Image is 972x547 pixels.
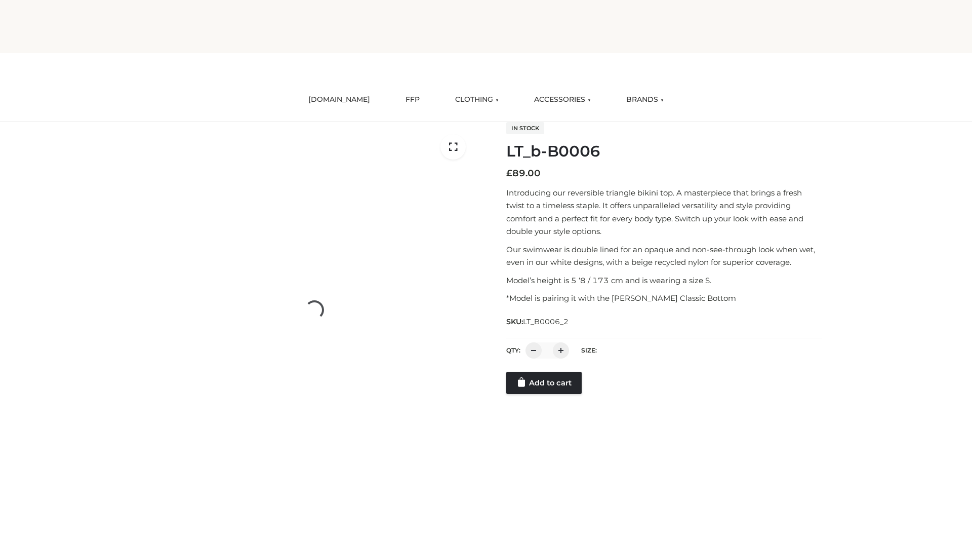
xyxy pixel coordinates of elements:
a: CLOTHING [448,89,506,111]
span: LT_B0006_2 [523,317,569,326]
span: In stock [506,122,544,134]
span: SKU: [506,316,570,328]
p: Model’s height is 5 ‘8 / 173 cm and is wearing a size S. [506,274,822,287]
span: £ [506,168,512,179]
label: Size: [581,346,597,354]
a: FFP [398,89,427,111]
p: *Model is pairing it with the [PERSON_NAME] Classic Bottom [506,292,822,305]
p: Introducing our reversible triangle bikini top. A masterpiece that brings a fresh twist to a time... [506,186,822,238]
a: ACCESSORIES [526,89,598,111]
p: Our swimwear is double lined for an opaque and non-see-through look when wet, even in our white d... [506,243,822,269]
a: [DOMAIN_NAME] [301,89,378,111]
bdi: 89.00 [506,168,541,179]
a: Add to cart [506,372,582,394]
label: QTY: [506,346,520,354]
a: BRANDS [619,89,671,111]
h1: LT_b-B0006 [506,142,822,161]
